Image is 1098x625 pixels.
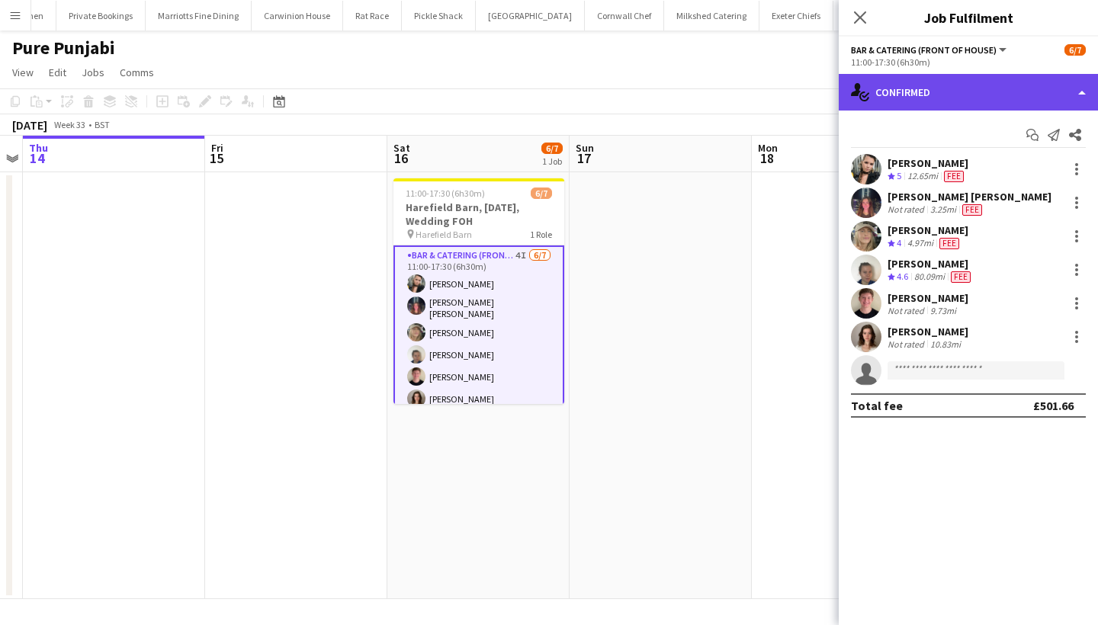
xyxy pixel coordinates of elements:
[851,44,1009,56] button: Bar & Catering (Front of House)
[888,257,974,271] div: [PERSON_NAME]
[402,1,476,30] button: Pickle Shack
[343,1,402,30] button: Rat Race
[959,204,985,216] div: Crew has different fees then in role
[27,149,48,167] span: 14
[75,62,111,82] a: Jobs
[927,338,964,350] div: 10.83mi
[927,305,959,316] div: 9.73mi
[406,187,485,199] span: 11:00-17:30 (6h30m)
[904,170,941,183] div: 12.65mi
[531,187,552,199] span: 6/7
[897,170,901,181] span: 5
[897,237,901,248] span: 4
[939,238,959,249] span: Fee
[839,8,1098,27] h3: Job Fulfilment
[6,62,40,82] a: View
[888,190,1051,204] div: [PERSON_NAME] [PERSON_NAME]
[1033,398,1074,413] div: £501.66
[936,237,962,250] div: Crew has different fees then in role
[888,223,968,237] div: [PERSON_NAME]
[756,149,778,167] span: 18
[951,271,971,283] span: Fee
[851,44,997,56] span: Bar & Catering (Front of House)
[12,117,47,133] div: [DATE]
[209,149,223,167] span: 15
[833,1,881,30] button: Pikkle
[56,1,146,30] button: Private Bookings
[758,141,778,155] span: Mon
[851,398,903,413] div: Total fee
[941,170,967,183] div: Crew has different fees then in role
[252,1,343,30] button: Carwinion House
[95,119,110,130] div: BST
[393,141,410,155] span: Sat
[904,237,936,250] div: 4.97mi
[114,62,160,82] a: Comms
[211,141,223,155] span: Fri
[911,271,948,284] div: 80.09mi
[542,155,562,167] div: 1 Job
[476,1,585,30] button: [GEOGRAPHIC_DATA]
[962,204,982,216] span: Fee
[120,66,154,79] span: Comms
[82,66,104,79] span: Jobs
[585,1,664,30] button: Cornwall Chef
[851,56,1086,68] div: 11:00-17:30 (6h30m)
[897,271,908,282] span: 4.6
[12,37,115,59] h1: Pure Punjabi
[759,1,833,30] button: Exeter Chiefs
[888,325,968,338] div: [PERSON_NAME]
[530,229,552,240] span: 1 Role
[49,66,66,79] span: Edit
[839,74,1098,111] div: Confirmed
[1064,44,1086,56] span: 6/7
[416,229,472,240] span: Harefield Barn
[888,204,927,216] div: Not rated
[12,66,34,79] span: View
[948,271,974,284] div: Crew has different fees then in role
[573,149,594,167] span: 17
[888,156,968,170] div: [PERSON_NAME]
[391,149,410,167] span: 16
[888,338,927,350] div: Not rated
[664,1,759,30] button: Milkshed Catering
[888,305,927,316] div: Not rated
[43,62,72,82] a: Edit
[393,200,564,228] h3: Harefield Barn, [DATE], Wedding FOH
[393,178,564,404] app-job-card: 11:00-17:30 (6h30m)6/7Harefield Barn, [DATE], Wedding FOH Harefield Barn1 RoleBar & Catering (Fro...
[393,245,564,437] app-card-role: Bar & Catering (Front of House)4I6/711:00-17:30 (6h30m)[PERSON_NAME][PERSON_NAME] [PERSON_NAME][P...
[888,291,968,305] div: [PERSON_NAME]
[50,119,88,130] span: Week 33
[146,1,252,30] button: Marriotts Fine Dining
[541,143,563,154] span: 6/7
[927,204,959,216] div: 3.25mi
[576,141,594,155] span: Sun
[944,171,964,182] span: Fee
[29,141,48,155] span: Thu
